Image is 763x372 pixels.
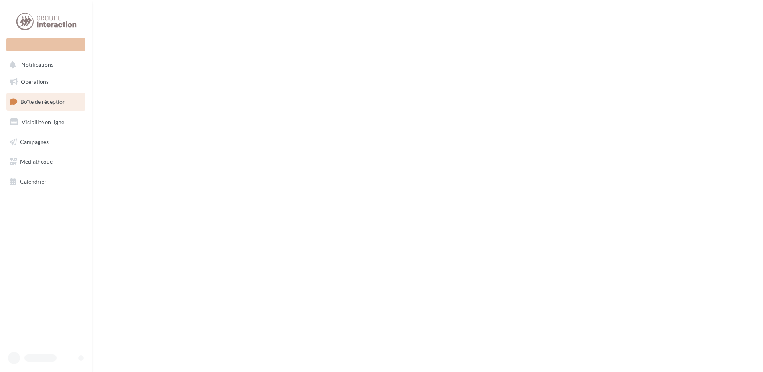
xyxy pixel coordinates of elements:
[5,153,87,170] a: Médiathèque
[20,158,53,165] span: Médiathèque
[5,73,87,90] a: Opérations
[21,78,49,85] span: Opérations
[5,93,87,110] a: Boîte de réception
[21,61,53,68] span: Notifications
[20,178,47,185] span: Calendrier
[6,38,85,51] div: Nouvelle campagne
[5,114,87,131] a: Visibilité en ligne
[20,98,66,105] span: Boîte de réception
[5,173,87,190] a: Calendrier
[20,138,49,145] span: Campagnes
[5,134,87,150] a: Campagnes
[22,119,64,125] span: Visibilité en ligne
